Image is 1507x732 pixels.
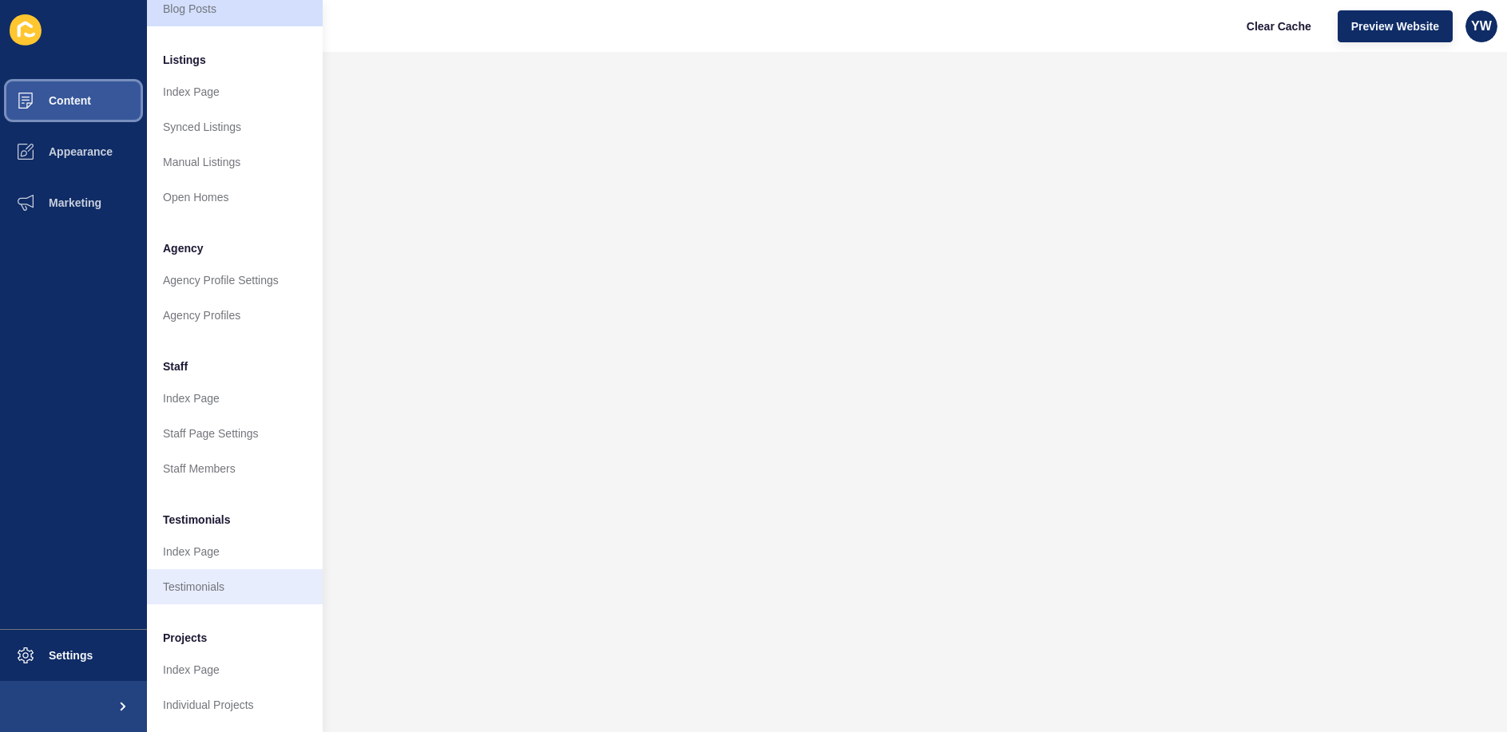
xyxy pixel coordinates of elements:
a: Testimonials [147,569,323,604]
a: Individual Projects [147,687,323,722]
a: Manual Listings [147,144,323,180]
span: Agency [163,240,204,256]
span: Preview Website [1351,18,1439,34]
span: Listings [163,52,206,68]
a: Synced Listings [147,109,323,144]
span: Projects [163,630,207,646]
span: Clear Cache [1247,18,1311,34]
button: Preview Website [1338,10,1453,42]
a: Agency Profile Settings [147,263,323,298]
a: Staff Page Settings [147,416,323,451]
span: Staff [163,358,188,374]
a: Open Homes [147,180,323,215]
a: Agency Profiles [147,298,323,333]
a: Staff Members [147,451,323,486]
a: Index Page [147,74,323,109]
a: Index Page [147,381,323,416]
button: Clear Cache [1233,10,1325,42]
span: Testimonials [163,512,231,528]
span: YW [1471,18,1492,34]
a: Index Page [147,652,323,687]
a: Index Page [147,534,323,569]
